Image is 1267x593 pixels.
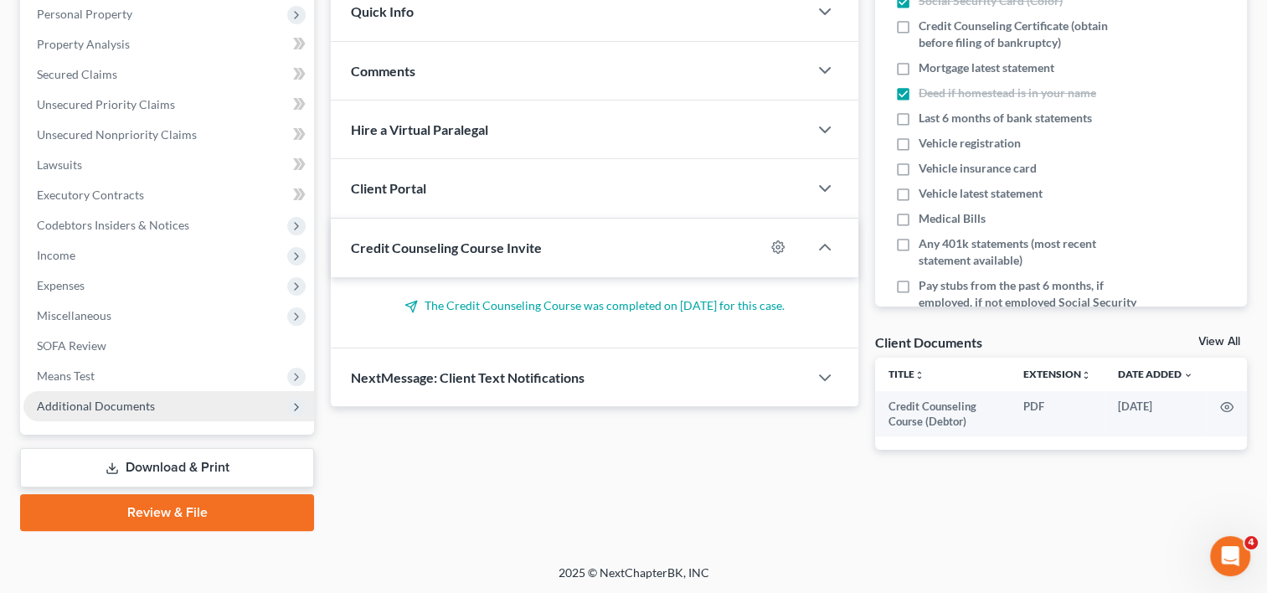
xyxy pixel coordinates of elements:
[919,277,1140,344] span: Pay stubs from the past 6 months, if employed, if not employed Social Security Administration ben...
[875,391,1010,437] td: Credit Counseling Course (Debtor)
[23,29,314,59] a: Property Analysis
[351,121,488,137] span: Hire a Virtual Paralegal
[23,59,314,90] a: Secured Claims
[37,157,82,172] span: Lawsuits
[919,160,1037,177] span: Vehicle insurance card
[1081,370,1091,380] i: unfold_more
[37,37,130,51] span: Property Analysis
[1244,536,1258,549] span: 4
[1210,536,1250,576] iframe: Intercom live chat
[37,67,117,81] span: Secured Claims
[37,369,95,383] span: Means Test
[351,63,415,79] span: Comments
[37,7,132,21] span: Personal Property
[1183,370,1193,380] i: expand_more
[23,150,314,180] a: Lawsuits
[919,110,1092,126] span: Last 6 months of bank statements
[1118,368,1193,380] a: Date Added expand_more
[919,135,1021,152] span: Vehicle registration
[875,333,982,351] div: Client Documents
[919,185,1043,202] span: Vehicle latest statement
[23,180,314,210] a: Executory Contracts
[37,278,85,292] span: Expenses
[351,3,414,19] span: Quick Info
[1198,336,1240,348] a: View All
[1023,368,1091,380] a: Extensionunfold_more
[919,18,1140,51] span: Credit Counseling Certificate (obtain before filing of bankruptcy)
[919,210,986,227] span: Medical Bills
[37,188,144,202] span: Executory Contracts
[919,85,1096,101] span: Deed if homestead is in your name
[914,370,924,380] i: unfold_more
[20,494,314,531] a: Review & File
[1010,391,1105,437] td: PDF
[37,338,106,353] span: SOFA Review
[23,90,314,120] a: Unsecured Priority Claims
[37,97,175,111] span: Unsecured Priority Claims
[919,59,1054,76] span: Mortgage latest statement
[1105,391,1207,437] td: [DATE]
[37,127,197,142] span: Unsecured Nonpriority Claims
[351,297,838,314] p: The Credit Counseling Course was completed on [DATE] for this case.
[23,120,314,150] a: Unsecured Nonpriority Claims
[23,331,314,361] a: SOFA Review
[888,368,924,380] a: Titleunfold_more
[37,399,155,413] span: Additional Documents
[37,248,75,262] span: Income
[20,448,314,487] a: Download & Print
[351,369,585,385] span: NextMessage: Client Text Notifications
[351,240,542,255] span: Credit Counseling Course Invite
[919,235,1140,269] span: Any 401k statements (most recent statement available)
[37,308,111,322] span: Miscellaneous
[37,218,189,232] span: Codebtors Insiders & Notices
[351,180,426,196] span: Client Portal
